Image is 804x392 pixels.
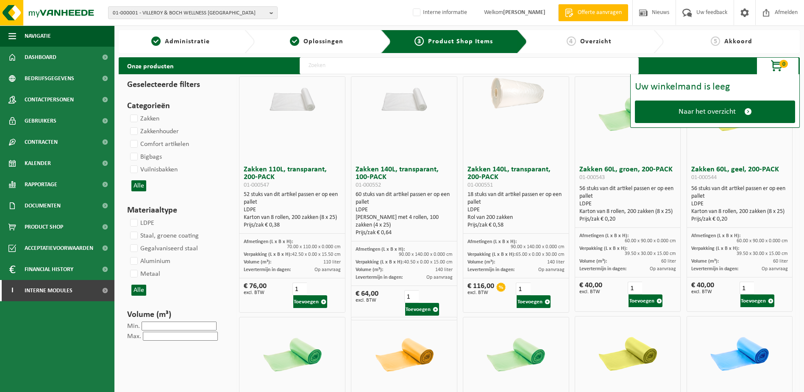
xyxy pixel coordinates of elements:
[579,282,602,294] div: € 40,00
[625,251,676,256] span: 39.50 x 30.00 x 15.00 cm
[691,208,788,216] div: Karton van 8 rollen, 200 zakken (8 x 25)
[411,6,467,19] label: Interne informatie
[25,259,73,280] span: Financial History
[691,233,740,238] span: Afmetingen (L x B x H):
[259,36,374,47] a: 2Oplossingen
[25,47,56,68] span: Dashboard
[558,4,628,21] a: Offerte aanvragen
[503,9,545,16] strong: [PERSON_NAME]
[737,238,788,244] span: 60.00 x 90.00 x 0.000 cm
[128,217,154,230] label: LDPE
[25,195,61,216] span: Documenten
[691,200,788,208] div: LDPE
[25,216,63,238] span: Product Shop
[435,267,453,272] span: 140 liter
[287,244,341,249] span: 70.00 x 110.00 x 0.000 cm
[467,206,565,214] div: LDPE
[356,191,453,237] div: 60 stuks van dit artikel passen er op een pallet
[511,244,565,249] span: 90.00 x 140.00 x 0.000 cm
[244,191,341,229] div: 52 stuks van dit artikel passen er op een pallet
[151,36,161,46] span: 1
[244,252,292,257] span: Verpakking (L x B x H):
[128,230,199,242] label: Staal, groene coating
[256,77,328,113] img: 01-000547
[467,260,495,265] span: Volume (m³):
[415,36,424,46] span: 3
[691,266,738,272] span: Levertermijn in dagen:
[244,166,341,189] h3: Zakken 110L, transparant, 200-PACK
[579,259,607,264] span: Volume (m³):
[244,267,291,272] span: Levertermijn in dagen:
[131,180,146,191] button: Alle
[467,191,565,229] div: 18 stuks van dit artikel passen er op een pallet
[467,290,494,295] span: excl. BTW
[356,290,378,303] div: € 64,00
[244,283,267,295] div: € 76,00
[356,229,453,237] div: Prijs/zak € 0,64
[426,275,453,280] span: Op aanvraag
[467,214,565,221] div: Rol van 200 zakken
[25,280,72,301] span: Interne modules
[256,317,328,389] img: 01-000548
[592,77,664,149] img: 01-000543
[691,174,717,181] span: 01-000544
[691,289,714,294] span: excl. BTW
[650,266,676,272] span: Op aanvraag
[293,295,327,308] button: Toevoegen
[628,282,642,294] input: 1
[579,246,627,251] span: Verpakking (L x B x H):
[428,38,493,45] span: Product Shop Items
[405,303,439,316] button: Toevoegen
[580,38,612,45] span: Overzicht
[579,166,676,183] h3: Zakken 60L, groen, 200-PACK
[244,221,341,229] div: Prijs/zak € 0,38
[131,285,146,296] button: Alle
[290,36,299,46] span: 2
[356,267,383,272] span: Volume (m³):
[691,282,714,294] div: € 40,00
[25,238,93,259] span: Acceptatievoorwaarden
[467,239,517,244] span: Afmetingen (L x B x H):
[303,38,343,45] span: Oplossingen
[579,185,676,223] div: 56 stuks van dit artikel passen er op een pallet
[128,151,162,163] label: Bigbags
[740,282,754,294] input: 1
[244,239,293,244] span: Afmetingen (L x B x H):
[127,308,224,321] h3: Volume (m³)
[773,259,788,264] span: 60 liter
[567,36,576,46] span: 4
[538,267,565,272] span: Op aanvraag
[579,208,676,216] div: Karton van 8 rollen, 200 zakken (8 x 25)
[779,60,788,68] span: 0
[661,259,676,264] span: 60 liter
[127,100,224,112] h3: Categorieën
[757,57,799,74] button: 0
[517,295,551,308] button: Toevoegen
[356,298,378,303] span: excl. BTW
[25,89,74,110] span: Contactpersonen
[711,36,720,46] span: 5
[314,267,341,272] span: Op aanvraag
[691,216,788,223] div: Prijs/zak € 0,20
[127,323,140,330] label: Min.
[579,200,676,208] div: LDPE
[127,204,224,217] h3: Materiaaltype
[25,153,51,174] span: Kalender
[128,163,178,176] label: Vuilnisbakken
[128,112,159,125] label: Zakken
[579,174,605,181] span: 01-000543
[724,38,752,45] span: Akkoord
[244,260,271,265] span: Volume (m³):
[25,68,74,89] span: Bedrijfsgegevens
[25,110,56,132] span: Gebruikers
[467,252,515,257] span: Verpakking (L x B x H):
[762,266,788,272] span: Op aanvraag
[127,333,141,340] label: Max.
[244,206,341,214] div: LDPE
[108,6,278,19] button: 01-000001 - VILLEROY & BOCH WELLNESS [GEOGRAPHIC_DATA]
[531,36,646,47] a: 4Overzicht
[516,252,565,257] span: 65.00 x 0.00 x 30.00 cm
[113,7,266,20] span: 01-000001 - VILLEROY & BOCH WELLNESS [GEOGRAPHIC_DATA]
[398,36,510,47] a: 3Product Shop Items
[579,266,626,272] span: Levertermijn in dagen:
